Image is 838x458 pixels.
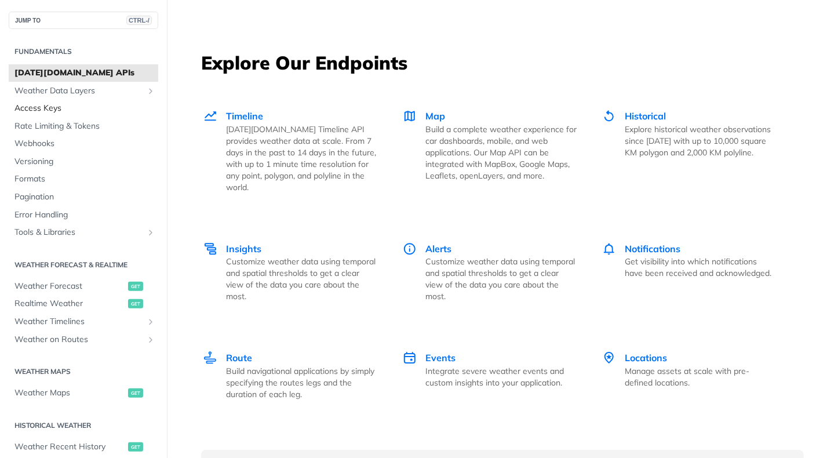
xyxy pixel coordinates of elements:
img: Locations [602,351,616,365]
span: Formats [14,173,155,185]
p: Build a complete weather experience for car dashboards, mobile, and web applications. Our Map API... [425,123,577,181]
button: JUMP TOCTRL-/ [9,12,158,29]
span: Access Keys [14,103,155,114]
a: Notifications Notifications Get visibility into which notifications have been received and acknow... [589,217,789,327]
a: Access Keys [9,100,158,117]
h2: Weather Forecast & realtime [9,260,158,270]
span: Pagination [14,191,155,203]
span: Tools & Libraries [14,227,143,238]
a: Formats [9,170,158,188]
button: Show subpages for Tools & Libraries [146,228,155,237]
span: Weather Recent History [14,441,125,453]
button: Show subpages for Weather Data Layers [146,86,155,96]
img: Events [403,351,417,365]
img: Insights [203,242,217,256]
span: Webhooks [14,138,155,150]
p: Manage assets at scale with pre-defined locations. [625,365,776,388]
img: Historical [602,109,616,123]
a: Rate Limiting & Tokens [9,118,158,135]
h3: Explore Our Endpoints [201,50,804,75]
span: Notifications [625,243,680,255]
span: CTRL-/ [126,16,152,25]
button: Show subpages for Weather on Routes [146,335,155,344]
p: Customize weather data using temporal and spatial thresholds to get a clear view of the data you ... [425,256,577,302]
a: Weather Forecastget [9,278,158,295]
p: Customize weather data using temporal and spatial thresholds to get a clear view of the data you ... [226,256,377,302]
span: get [128,442,143,452]
img: Notifications [602,242,616,256]
a: Weather Data LayersShow subpages for Weather Data Layers [9,82,158,100]
a: Alerts Alerts Customize weather data using temporal and spatial thresholds to get a clear view of... [390,217,589,327]
a: Tools & LibrariesShow subpages for Tools & Libraries [9,224,158,241]
a: Pagination [9,188,158,206]
span: Versioning [14,156,155,168]
span: Events [425,352,456,364]
span: Map [425,110,445,122]
button: Show subpages for Weather Timelines [146,317,155,326]
a: Timeline Timeline [DATE][DOMAIN_NAME] Timeline API provides weather data at scale. From 7 days in... [202,85,390,217]
h2: Historical Weather [9,420,158,431]
a: Webhooks [9,135,158,152]
img: Map [403,109,417,123]
img: Alerts [403,242,417,256]
a: Map Map Build a complete weather experience for car dashboards, mobile, and web applications. Our... [390,85,589,217]
span: Locations [625,352,667,364]
a: Weather on RoutesShow subpages for Weather on Routes [9,331,158,348]
a: Error Handling [9,206,158,224]
span: Alerts [425,243,451,255]
span: Weather Data Layers [14,85,143,97]
span: Rate Limiting & Tokens [14,121,155,132]
span: get [128,282,143,291]
span: get [128,299,143,308]
span: Realtime Weather [14,298,125,310]
span: Route [226,352,252,364]
span: [DATE][DOMAIN_NAME] APIs [14,67,155,79]
p: Explore historical weather observations since [DATE] with up to 10,000 square KM polygon and 2,00... [625,123,776,158]
p: Build navigational applications by simply specifying the routes legs and the duration of each leg. [226,365,377,400]
h2: Fundamentals [9,46,158,57]
span: get [128,388,143,398]
span: Error Handling [14,209,155,221]
a: Weather TimelinesShow subpages for Weather Timelines [9,313,158,330]
span: Insights [226,243,261,255]
a: Insights Insights Customize weather data using temporal and spatial thresholds to get a clear vie... [202,217,390,327]
a: Realtime Weatherget [9,295,158,312]
a: [DATE][DOMAIN_NAME] APIs [9,64,158,82]
a: Weather Mapsget [9,384,158,402]
span: Historical [625,110,666,122]
p: Integrate severe weather events and custom insights into your application. [425,365,577,388]
span: Timeline [226,110,263,122]
span: Weather Forecast [14,281,125,292]
span: Weather on Routes [14,334,143,346]
p: Get visibility into which notifications have been received and acknowledged. [625,256,776,279]
a: Events Events Integrate severe weather events and custom insights into your application. [390,326,589,424]
a: Locations Locations Manage assets at scale with pre-defined locations. [589,326,789,424]
img: Timeline [203,109,217,123]
a: Historical Historical Explore historical weather observations since [DATE] with up to 10,000 squa... [589,85,789,217]
a: Versioning [9,153,158,170]
a: Route Route Build navigational applications by simply specifying the routes legs and the duration... [202,326,390,424]
span: Weather Maps [14,387,125,399]
h2: Weather Maps [9,366,158,377]
a: Weather Recent Historyget [9,438,158,456]
img: Route [203,351,217,365]
p: [DATE][DOMAIN_NAME] Timeline API provides weather data at scale. From 7 days in the past to 14 da... [226,123,377,193]
span: Weather Timelines [14,316,143,328]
